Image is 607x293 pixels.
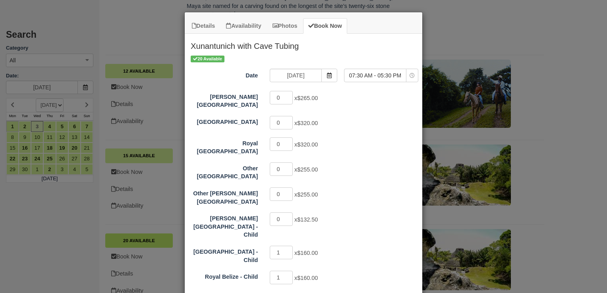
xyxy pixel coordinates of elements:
label: Thatch Caye Resort [185,115,264,126]
span: $320.00 [297,141,318,148]
label: Royal Belize - Child [185,270,264,281]
span: x [294,191,318,198]
span: 07:30 AM - 05:30 PM [344,71,406,79]
label: Thatch Caye Resort - Child [185,245,264,264]
label: Other Hopkins Area Resort [185,187,264,206]
span: $132.50 [297,216,318,223]
span: $160.00 [297,250,318,256]
label: Hopkins Bay Resort [185,90,264,109]
input: Hopkins Bay Resort - Child [270,212,293,226]
label: Date [185,69,264,80]
input: Thatch Caye Resort - Child [270,246,293,259]
h2: Xunantunich with Cave Tubing [185,34,422,54]
span: x [294,141,318,148]
label: Other Placencia Area Resort [185,162,264,181]
span: $265.00 [297,95,318,101]
input: Other Hopkins Area Resort [270,187,293,201]
span: $255.00 [297,191,318,198]
span: 20 Available [191,56,224,62]
span: x [294,275,318,281]
a: Photos [267,18,303,34]
a: Details [187,18,220,34]
input: Royal Belize - Child [270,271,293,284]
span: x [294,216,318,223]
input: Hopkins Bay Resort [270,91,293,104]
label: Hopkins Bay Resort - Child [185,212,264,239]
span: $320.00 [297,120,318,126]
a: Book Now [303,18,347,34]
span: $160.00 [297,275,318,281]
input: Royal Belize [270,137,293,151]
span: $255.00 [297,166,318,173]
span: x [294,166,318,173]
span: x [294,120,318,126]
a: Availability [221,18,266,34]
span: x [294,95,318,101]
input: Other Placencia Area Resort [270,162,293,176]
label: Royal Belize [185,137,264,156]
input: Thatch Caye Resort [270,116,293,129]
span: x [294,250,318,256]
